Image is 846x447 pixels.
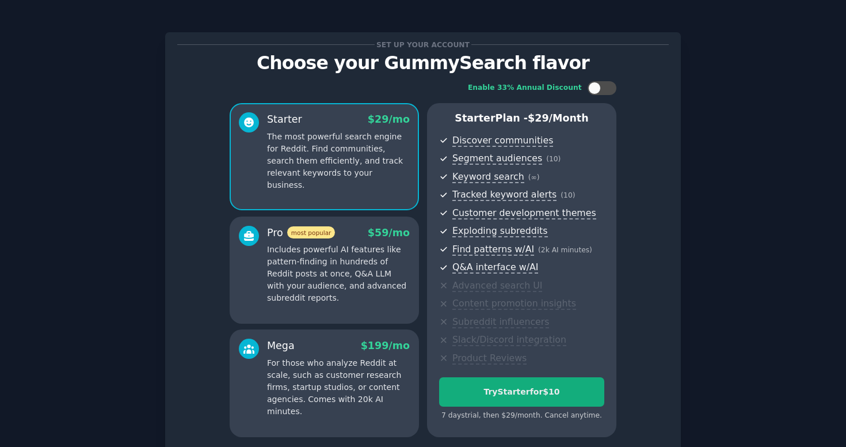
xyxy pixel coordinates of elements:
[361,340,410,351] span: $ 199 /mo
[538,246,592,254] span: ( 2k AI minutes )
[452,298,576,310] span: Content promotion insights
[546,155,561,163] span: ( 10 )
[452,189,557,201] span: Tracked keyword alerts
[528,112,589,124] span: $ 29 /month
[468,83,582,93] div: Enable 33% Annual Discount
[452,280,542,292] span: Advanced search UI
[452,153,542,165] span: Segment audiences
[439,111,604,126] p: Starter Plan -
[440,386,604,398] div: Try Starter for $10
[439,377,604,407] button: TryStarterfor$10
[267,244,410,304] p: Includes powerful AI features like pattern-finding in hundreds of Reddit posts at once, Q&A LLM w...
[267,339,295,353] div: Mega
[267,226,335,240] div: Pro
[452,244,534,256] span: Find patterns w/AI
[368,227,410,238] span: $ 59 /mo
[267,131,410,191] p: The most powerful search engine for Reddit. Find communities, search them efficiently, and track ...
[452,262,538,274] span: Q&A interface w/AI
[452,207,596,219] span: Customer development themes
[452,135,553,147] span: Discover communities
[528,173,540,181] span: ( ∞ )
[452,353,527,365] span: Product Reviews
[368,113,410,125] span: $ 29 /mo
[452,334,566,346] span: Slack/Discord integration
[452,316,549,328] span: Subreddit influencers
[452,225,547,237] span: Exploding subreddits
[287,226,336,238] span: most popular
[561,191,575,199] span: ( 10 )
[267,357,410,418] p: For those who analyze Reddit at scale, such as customer research firms, startup studios, or conte...
[267,112,302,127] div: Starter
[375,39,472,51] span: Set up your account
[177,53,669,73] p: Choose your GummySearch flavor
[452,171,524,183] span: Keyword search
[439,411,604,421] div: 7 days trial, then $ 29 /month . Cancel anytime.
